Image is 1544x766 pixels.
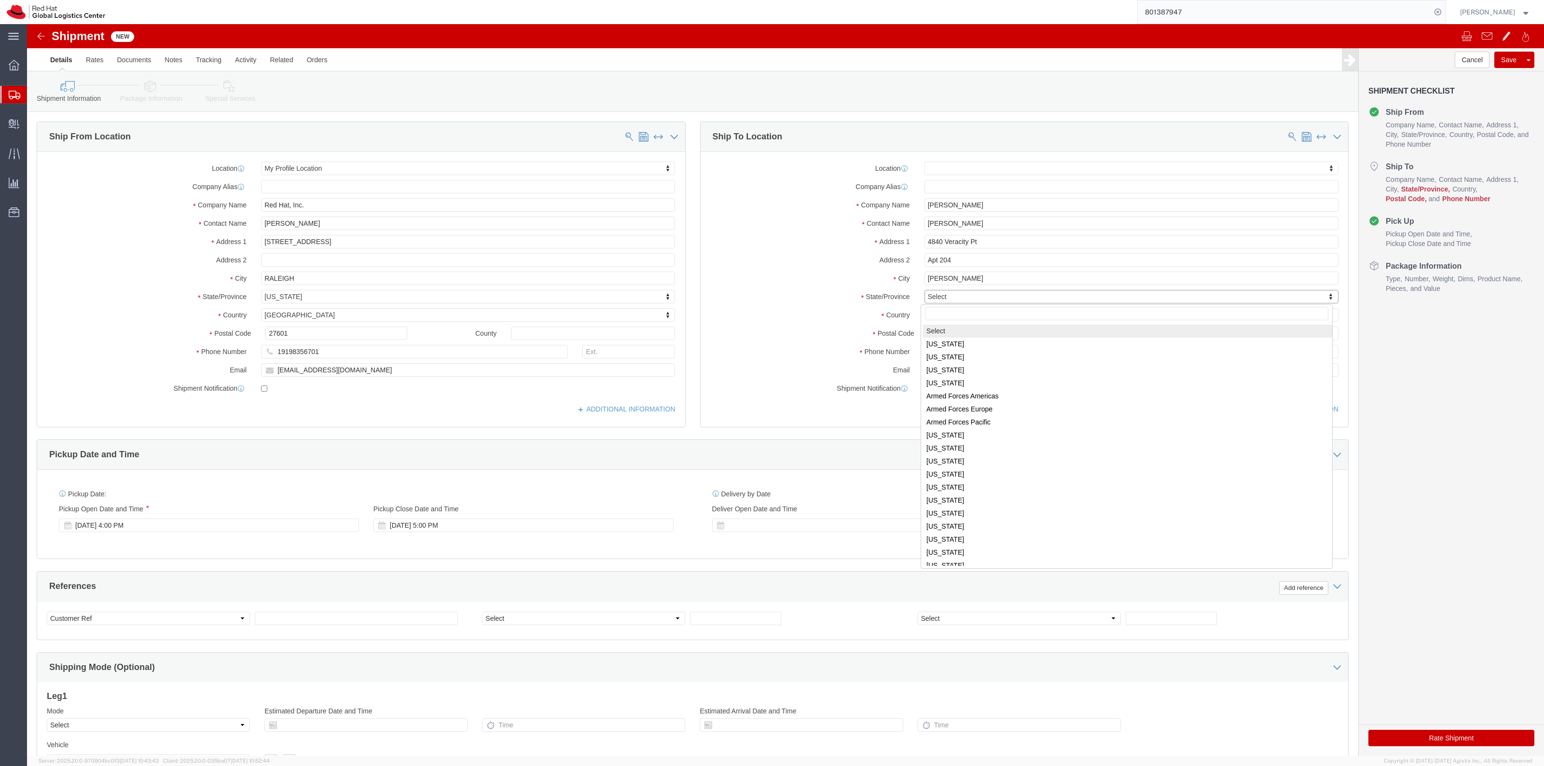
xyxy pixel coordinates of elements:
[39,758,159,764] span: Server: 2025.20.0-970904bc0f3
[1460,7,1515,17] span: Robert Lomax
[163,758,270,764] span: Client: 2025.20.0-035ba07
[1384,757,1532,765] span: Copyright © [DATE]-[DATE] Agistix Inc., All Rights Reserved
[1460,6,1531,18] button: [PERSON_NAME]
[27,24,1544,756] iframe: FS Legacy Container
[1138,0,1431,24] input: Search for shipment number, reference number
[120,758,159,764] span: [DATE] 10:43:43
[7,5,105,19] img: logo
[231,758,270,764] span: [DATE] 10:52:44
